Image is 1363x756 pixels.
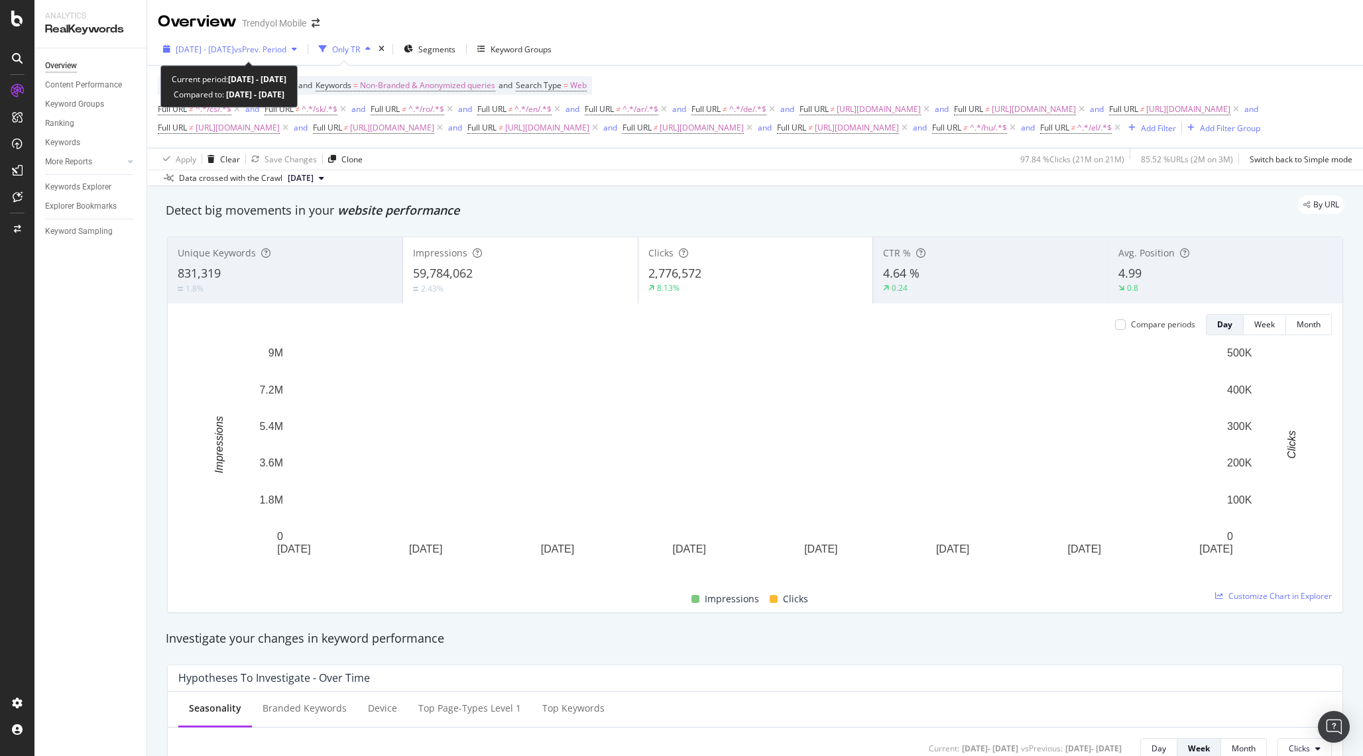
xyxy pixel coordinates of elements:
text: [DATE] [1199,543,1232,555]
div: Compared to: [174,87,284,102]
span: ≠ [189,122,194,133]
div: Keywords Explorer [45,180,111,194]
div: Trendyol Mobile [242,17,306,30]
text: [DATE] [541,543,574,555]
span: Keywords [316,80,351,91]
button: and [458,103,472,115]
div: Only TR [332,44,360,55]
div: Keyword Sampling [45,225,113,239]
span: [URL][DOMAIN_NAME] [196,119,280,137]
span: ≠ [402,103,406,115]
text: [DATE] [804,543,837,555]
b: [DATE] - [DATE] [224,89,284,100]
div: legacy label [1298,195,1344,214]
span: [DATE] - [DATE] [176,44,234,55]
text: 9M [268,347,283,358]
div: 97.84 % Clicks ( 21M on 21M ) [1020,154,1124,165]
span: ≠ [344,122,349,133]
span: Full URL [691,103,721,115]
div: Overview [45,59,77,73]
button: [DATE] [282,170,329,186]
span: ≠ [508,103,513,115]
div: Device [368,702,397,715]
span: ^.*/el/.*$ [1077,119,1112,137]
span: [URL][DOMAIN_NAME] [350,119,434,137]
b: [DATE] - [DATE] [228,74,286,85]
button: Only TR [314,38,376,60]
text: 300K [1227,421,1252,432]
div: Overview [158,11,237,33]
span: Full URL [777,122,806,133]
span: [URL][DOMAIN_NAME] [837,100,921,119]
button: Clear [202,148,240,170]
button: Keyword Groups [472,38,557,60]
span: [URL][DOMAIN_NAME] [505,119,589,137]
span: [URL][DOMAIN_NAME] [1146,100,1230,119]
text: 7.2M [259,384,283,395]
div: Seasonality [189,702,241,715]
button: Week [1244,314,1286,335]
text: [DATE] [1068,543,1101,555]
span: Full URL [585,103,614,115]
button: and [672,103,686,115]
button: and [1090,103,1104,115]
div: times [376,42,387,56]
div: Add Filter [1141,123,1176,134]
span: Full URL [467,122,497,133]
div: Day [1152,743,1166,754]
a: Keywords [45,136,137,150]
button: and [565,103,579,115]
div: and [758,122,772,133]
span: ≠ [963,122,968,133]
a: Keywords Explorer [45,180,137,194]
button: and [294,121,308,134]
span: vs Prev. Period [234,44,286,55]
a: More Reports [45,155,124,169]
span: ≠ [616,103,621,115]
div: A chart. [178,346,1332,576]
span: ≠ [654,122,658,133]
text: [DATE] [936,543,969,555]
span: CTR % [883,246,911,259]
div: Open Intercom Messenger [1318,711,1350,743]
span: ≠ [808,122,813,133]
div: 85.52 % URLs ( 2M on 3M ) [1141,154,1233,165]
a: Content Performance [45,78,137,92]
div: Hypotheses to Investigate - Over Time [178,671,370,684]
span: 4.64 % [883,265,919,281]
button: Switch back to Simple mode [1244,148,1352,170]
div: Clear [220,154,240,165]
text: [DATE] [409,543,442,555]
span: ≠ [1140,103,1145,115]
div: Switch back to Simple mode [1250,154,1352,165]
div: and [1021,122,1035,133]
div: Add Filter Group [1200,123,1260,134]
div: Current period: [172,72,286,87]
text: Impressions [213,416,225,473]
div: Clone [341,154,363,165]
div: [DATE] - [DATE] [962,743,1018,754]
div: Month [1232,743,1256,754]
span: Full URL [158,103,187,115]
span: = [353,80,358,91]
span: Clicks [648,246,674,259]
span: 4.99 [1118,265,1142,281]
span: Full URL [954,103,983,115]
div: Month [1297,319,1321,330]
span: Full URL [371,103,400,115]
span: ≠ [1071,122,1076,133]
img: Equal [178,287,183,291]
div: Investigate your changes in keyword performance [166,630,1344,647]
div: Apply [176,154,196,165]
span: = [563,80,568,91]
span: ≠ [831,103,835,115]
button: and [758,121,772,134]
span: Unique Keywords [178,246,256,259]
span: ^.*/sk/.*$ [302,100,337,119]
span: ≠ [985,103,990,115]
button: and [245,103,259,115]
